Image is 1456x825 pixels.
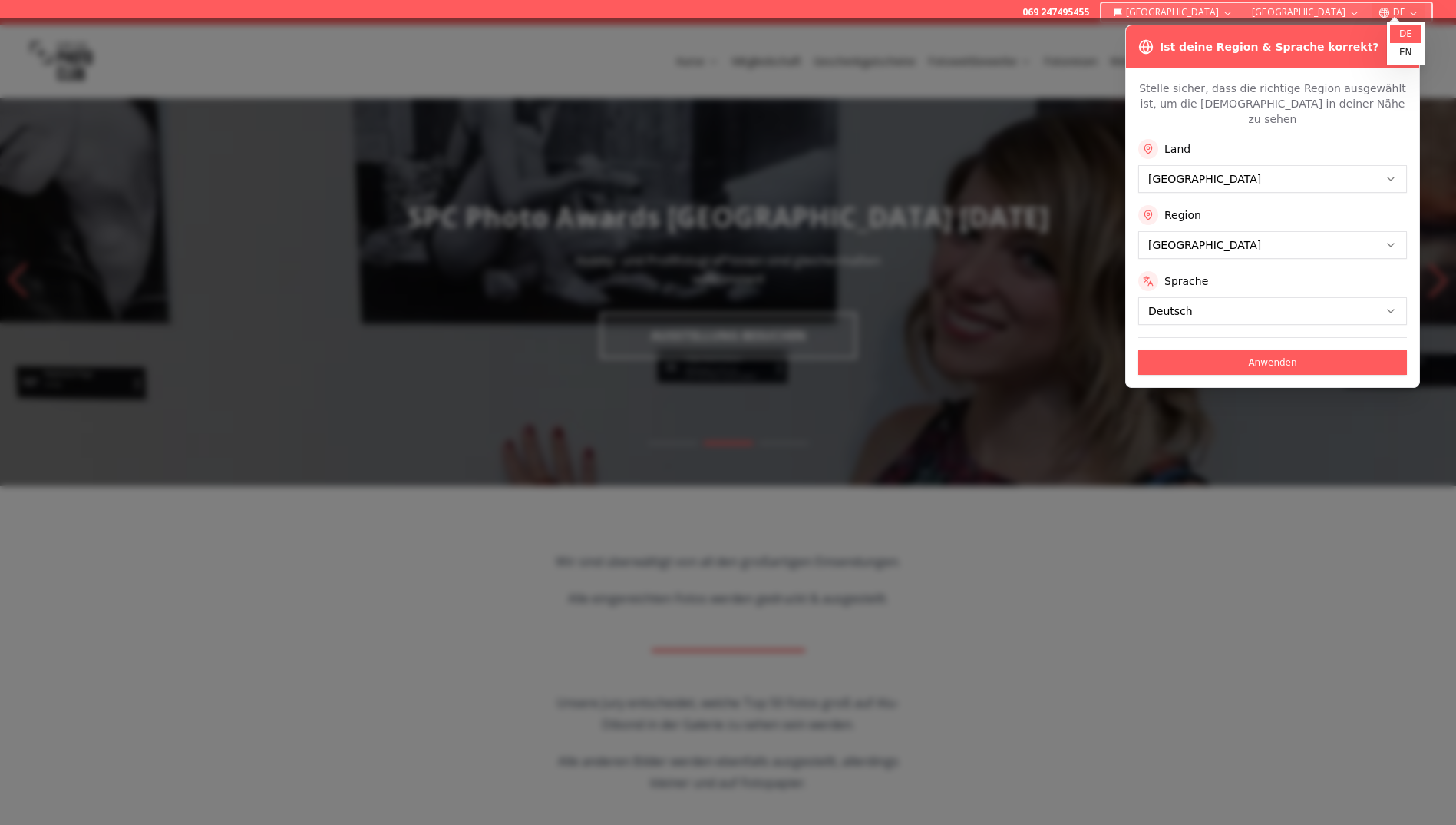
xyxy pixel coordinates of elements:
[1164,273,1208,289] label: Sprache
[1246,3,1366,22] button: [GEOGRAPHIC_DATA]
[1160,39,1378,55] h3: Ist deine Region & Sprache korrekt?
[1390,25,1421,43] a: de
[1164,207,1201,223] label: Region
[1372,3,1425,22] button: DE
[1022,6,1089,18] a: 069 247495455
[1138,350,1407,375] button: Anwenden
[1390,43,1421,61] a: en
[1164,141,1190,157] label: Land
[1108,3,1240,22] button: [GEOGRAPHIC_DATA]
[1387,22,1425,65] div: DE
[1138,81,1407,127] p: Stelle sicher, dass die richtige Region ausgewählt ist, um die [DEMOGRAPHIC_DATA] in deiner Nähe ...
